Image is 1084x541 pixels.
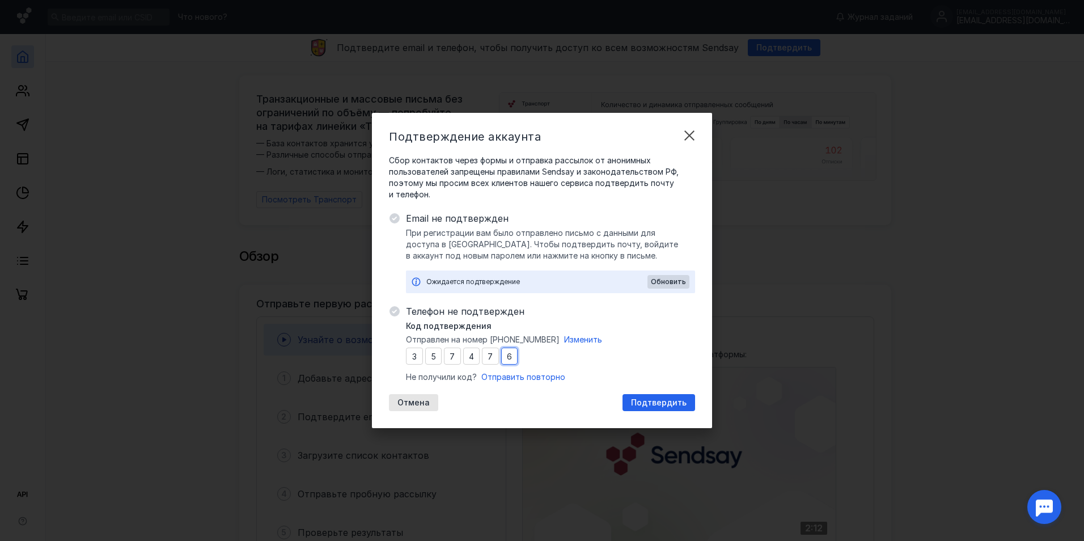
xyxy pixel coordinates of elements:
[406,320,492,332] span: Код подтверждения
[406,212,695,225] span: Email не подтвержден
[389,155,695,200] span: Сбор контактов через формы и отправка рассылок от анонимных пользователей запрещены правилами Sen...
[564,335,602,344] span: Изменить
[389,130,541,143] span: Подтверждение аккаунта
[406,305,695,318] span: Телефон не подтвержден
[482,348,499,365] input: 0
[397,398,430,408] span: Отмена
[463,348,480,365] input: 0
[647,275,689,289] button: Обновить
[623,394,695,411] button: Подтвердить
[651,278,686,286] span: Обновить
[564,334,602,345] button: Изменить
[631,398,687,408] span: Подтвердить
[426,276,647,288] div: Ожидается подтверждение
[406,348,423,365] input: 0
[406,334,560,345] span: Отправлен на номер [PHONE_NUMBER]
[406,371,477,383] span: Не получили код?
[501,348,518,365] input: 0
[481,371,565,383] button: Отправить повторно
[444,348,461,365] input: 0
[389,394,438,411] button: Отмена
[406,227,695,261] span: При регистрации вам было отправлено письмо с данными для доступа в [GEOGRAPHIC_DATA]. Чтобы подтв...
[425,348,442,365] input: 0
[481,372,565,382] span: Отправить повторно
